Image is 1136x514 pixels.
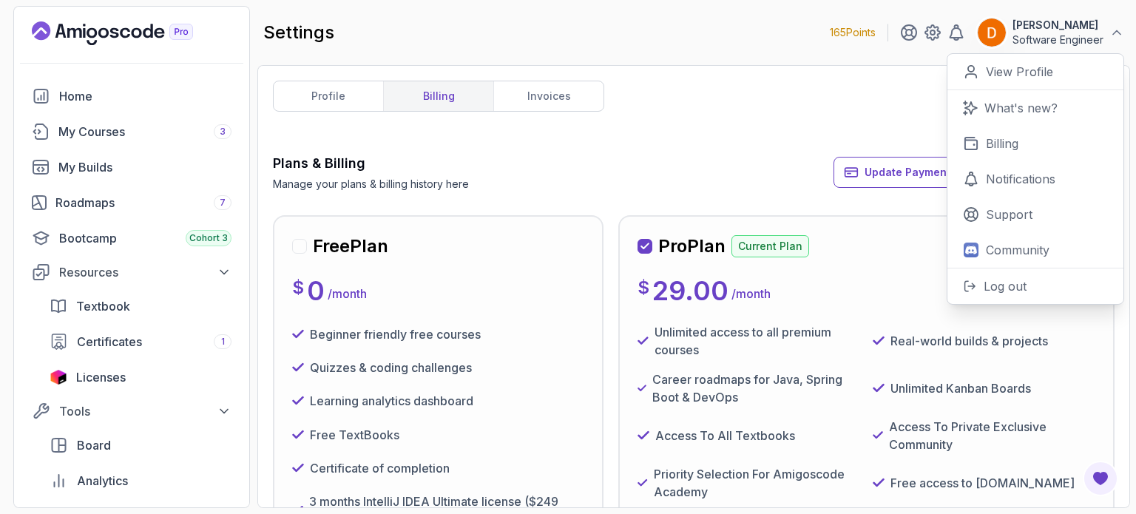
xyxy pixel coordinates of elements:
[41,362,240,392] a: licenses
[986,206,1032,223] p: Support
[23,223,240,253] a: bootcamp
[1012,33,1103,47] p: Software Engineer
[731,235,809,257] p: Current Plan
[890,474,1075,492] p: Free access to [DOMAIN_NAME]
[59,263,231,281] div: Resources
[55,194,231,212] div: Roadmaps
[1012,18,1103,33] p: [PERSON_NAME]
[23,117,240,146] a: courses
[77,333,142,351] span: Certificates
[889,418,1095,453] p: Access To Private Exclusive Community
[273,153,469,174] h3: Plans & Billing
[986,63,1053,81] p: View Profile
[834,157,999,188] button: Update Payment Details
[59,229,231,247] div: Bootcamp
[328,285,367,302] p: / month
[23,259,240,285] button: Resources
[263,21,334,44] h2: settings
[292,276,304,300] p: $
[947,126,1123,161] a: Billing
[984,99,1058,117] p: What's new?
[986,170,1055,188] p: Notifications
[220,126,226,138] span: 3
[307,276,325,305] p: 0
[658,234,726,258] h2: Pro Plan
[274,81,383,111] a: profile
[76,368,126,386] span: Licenses
[986,241,1049,259] p: Community
[313,234,388,258] h2: Free Plan
[654,465,861,501] p: Priority Selection For Amigoscode Academy
[493,81,603,111] a: invoices
[23,188,240,217] a: roadmaps
[865,165,990,180] span: Update Payment Details
[977,18,1124,47] button: user profile image[PERSON_NAME]Software Engineer
[58,158,231,176] div: My Builds
[947,232,1123,268] a: Community
[890,379,1031,397] p: Unlimited Kanban Boards
[978,18,1006,47] img: user profile image
[221,336,225,348] span: 1
[41,466,240,496] a: analytics
[23,81,240,111] a: home
[41,327,240,356] a: certificates
[41,430,240,460] a: board
[947,161,1123,197] a: Notifications
[947,90,1123,126] a: What's new?
[655,323,861,359] p: Unlimited access to all premium courses
[76,297,130,315] span: Textbook
[1083,461,1118,496] button: Open Feedback Button
[986,135,1018,152] p: Billing
[310,459,450,477] p: Certificate of completion
[890,332,1048,350] p: Real-world builds & projects
[652,371,860,406] p: Career roadmaps for Java, Spring Boot & DevOps
[310,426,399,444] p: Free TextBooks
[984,277,1027,295] p: Log out
[77,436,111,454] span: Board
[58,123,231,141] div: My Courses
[77,472,128,490] span: Analytics
[310,359,472,376] p: Quizzes & coding challenges
[731,285,771,302] p: / month
[638,276,649,300] p: $
[655,427,795,444] p: Access To All Textbooks
[59,402,231,420] div: Tools
[383,81,493,111] a: billing
[947,197,1123,232] a: Support
[23,398,240,425] button: Tools
[310,392,473,410] p: Learning analytics dashboard
[947,54,1123,90] a: View Profile
[189,232,228,244] span: Cohort 3
[220,197,226,209] span: 7
[830,25,876,40] p: 165 Points
[41,291,240,321] a: textbook
[273,177,469,192] p: Manage your plans & billing history here
[59,87,231,105] div: Home
[947,268,1123,304] button: Log out
[23,152,240,182] a: builds
[50,370,67,385] img: jetbrains icon
[32,21,227,45] a: Landing page
[652,276,728,305] p: 29.00
[310,325,481,343] p: Beginner friendly free courses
